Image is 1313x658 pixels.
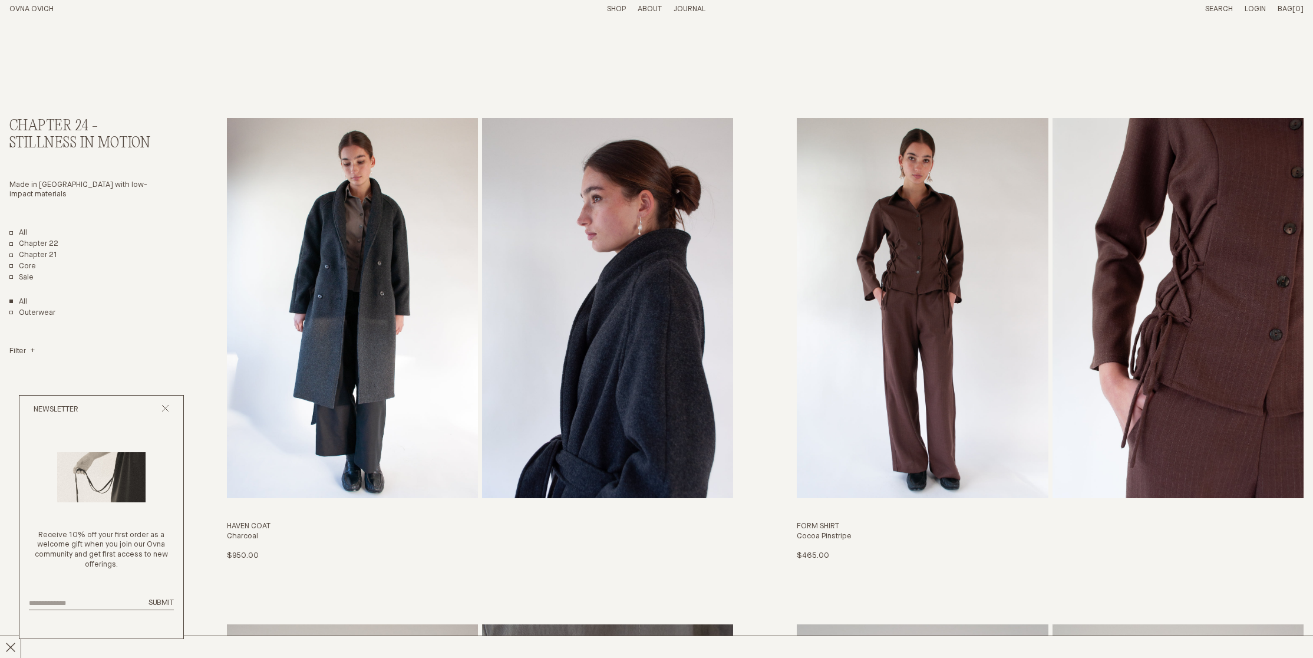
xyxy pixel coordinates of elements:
[607,5,626,13] a: Shop
[9,181,147,199] span: Made in [GEOGRAPHIC_DATA] with low-impact materials
[161,404,169,416] button: Close popup
[797,552,829,560] span: $465.00
[29,531,174,571] p: Receive 10% off your first order as a welcome gift when you join our Ovna community and get first...
[674,5,705,13] a: Journal
[9,118,163,152] h2: Chapter 24 -Stillness in Motion
[9,273,34,283] a: Sale
[227,118,734,561] a: Haven Coat
[149,598,174,608] button: Submit
[9,308,55,318] a: Outerwear
[227,552,259,560] span: $950.00
[9,228,27,238] a: All
[9,297,27,307] a: Show All
[34,405,78,415] h2: Newsletter
[227,522,734,532] h3: Haven Coat
[797,118,1048,498] img: Form Shirt
[1205,5,1233,13] a: Search
[1245,5,1266,13] a: Login
[1278,5,1292,13] span: Bag
[227,118,478,498] img: Haven Coat
[1292,5,1304,13] span: [0]
[149,599,174,607] span: Submit
[638,5,662,15] summary: About
[9,262,36,272] a: Core
[227,532,734,542] h4: Charcoal
[9,239,58,249] a: Chapter 22
[797,522,1304,532] h3: Form Shirt
[9,347,35,357] summary: Filter
[797,118,1304,561] a: Form Shirt
[9,5,54,13] a: Home
[797,532,1304,542] h4: Cocoa Pinstripe
[9,251,57,261] a: Chapter 21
